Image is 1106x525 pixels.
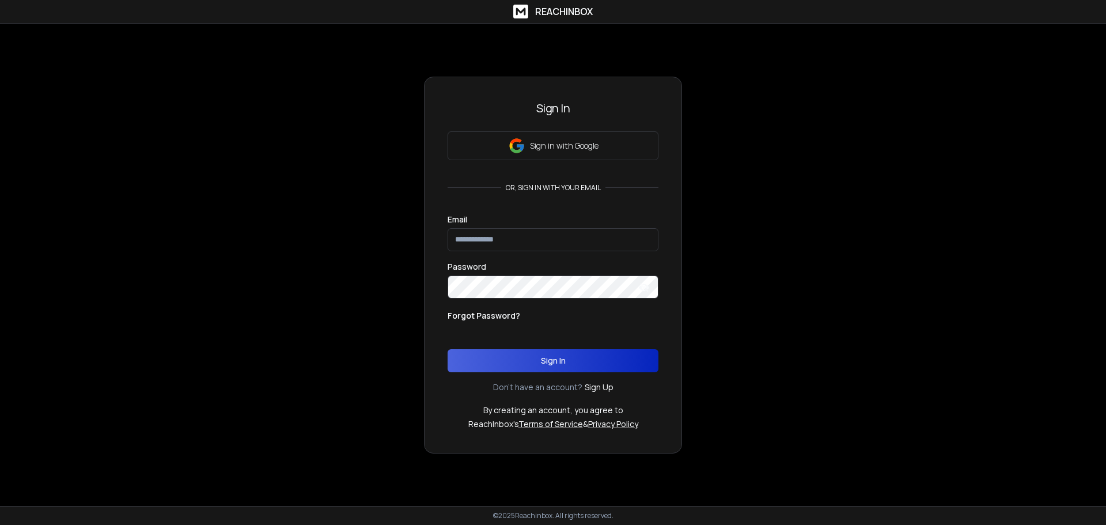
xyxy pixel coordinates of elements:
[448,216,467,224] label: Email
[530,140,599,152] p: Sign in with Google
[493,382,582,393] p: Don't have an account?
[535,5,593,18] h1: ReachInbox
[448,349,658,372] button: Sign In
[493,511,613,520] p: © 2025 Reachinbox. All rights reserved.
[448,310,520,322] p: Forgot Password?
[448,100,658,116] h3: Sign In
[501,183,605,192] p: or, sign in with your email
[513,5,593,18] a: ReachInbox
[585,382,613,393] a: Sign Up
[518,418,583,429] a: Terms of Service
[448,263,486,271] label: Password
[588,418,638,429] a: Privacy Policy
[448,131,658,160] button: Sign in with Google
[468,418,638,430] p: ReachInbox's &
[483,405,623,416] p: By creating an account, you agree to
